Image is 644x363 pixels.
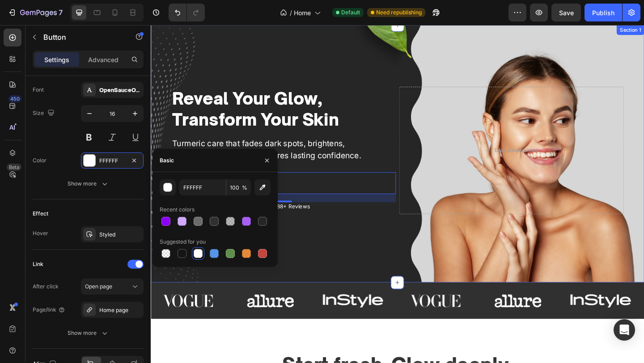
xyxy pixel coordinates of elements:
button: Save [551,4,581,21]
div: Suggested for you [160,238,206,246]
button: 7 [4,4,67,21]
div: Color [33,156,47,165]
span: Default [341,8,360,17]
span: % [242,184,247,192]
span: / [290,8,292,17]
img: gempages_581515696211493801-5a31e8bd-bbc1-438f-94b9-9b8b7a9f67f7.svg [90,287,171,313]
div: Font [33,86,44,94]
div: Styled [99,231,141,239]
div: Page/link [33,306,65,314]
p: Settings [44,55,69,64]
iframe: Design area [151,25,644,363]
div: Size [33,107,56,119]
div: Recent colors [160,206,195,214]
div: OpenSauceOne [99,86,141,94]
p: 7 [59,7,63,18]
span: Home [294,8,311,17]
div: Drop element here [374,133,421,140]
img: gempages_581515696211493801-257f594a-7ed5-4c5e-bfd4-9fef6e0bbbbe.svg [269,287,350,313]
div: Undo/Redo [169,4,205,21]
button: Show more [33,176,144,192]
button: Open page [81,279,144,295]
div: Beta [7,164,21,171]
div: Hover [33,229,48,237]
div: Show more [68,179,109,188]
button: Publish [585,4,622,21]
p: Advanced [88,55,119,64]
div: 450 [8,95,21,102]
img: gempages_581515696211493801-a508b8e2-a6e0-4cd9-9505-0de4a2881ea4.svg [180,287,261,313]
img: gempages_581515696211493801-5a31e8bd-bbc1-438f-94b9-9b8b7a9f67f7.svg [359,287,440,313]
span: Open page [85,283,112,290]
button: Show more [33,325,144,341]
span: Save [559,9,574,17]
div: After click [33,283,59,291]
div: Open Intercom Messenger [614,319,635,341]
div: FFFFFF [99,157,125,165]
div: Effect [33,210,48,218]
div: Show more [68,329,109,338]
img: gempages_581515696211493801-a508b8e2-a6e0-4cd9-9505-0de4a2881ea4.svg [449,287,530,313]
div: Basic [160,156,174,165]
div: Link [33,260,43,268]
div: Home page [99,306,141,314]
div: Section 1 [508,1,535,9]
div: Publish [592,8,614,17]
p: Button [43,32,119,42]
span: Need republishing [376,8,422,17]
input: Eg: FFFFFF [179,179,226,195]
